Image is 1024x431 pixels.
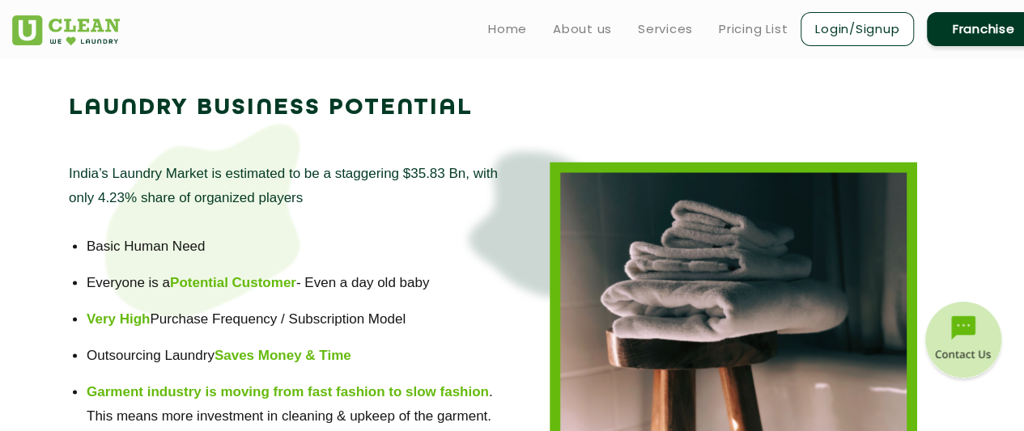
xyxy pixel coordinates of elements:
[923,302,1004,382] img: contact-btn
[87,380,495,429] li: . This means more investment in cleaning & upkeep of the garment.
[638,19,693,39] a: Services
[87,307,495,332] li: Purchase Frequency / Subscription Model
[87,271,495,295] li: Everyone is a - Even a day old baby
[87,344,495,368] li: Outsourcing Laundry
[87,384,489,399] b: Garment industry is moving from fast fashion to slow fashion
[12,15,120,45] img: UClean Laundry and Dry Cleaning
[488,19,527,39] a: Home
[719,19,788,39] a: Pricing List
[69,162,512,210] p: India’s Laundry Market is estimated to be a staggering $35.83 Bn, with only 4.23% share of organi...
[87,235,495,259] li: Basic Human Need
[553,19,612,39] a: About us
[215,348,351,363] b: Saves Money & Time
[69,89,473,128] p: LAUNDRY BUSINESS POTENTIAL
[801,12,914,46] a: Login/Signup
[87,311,150,327] b: Very High
[170,275,296,290] b: Potential Customer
